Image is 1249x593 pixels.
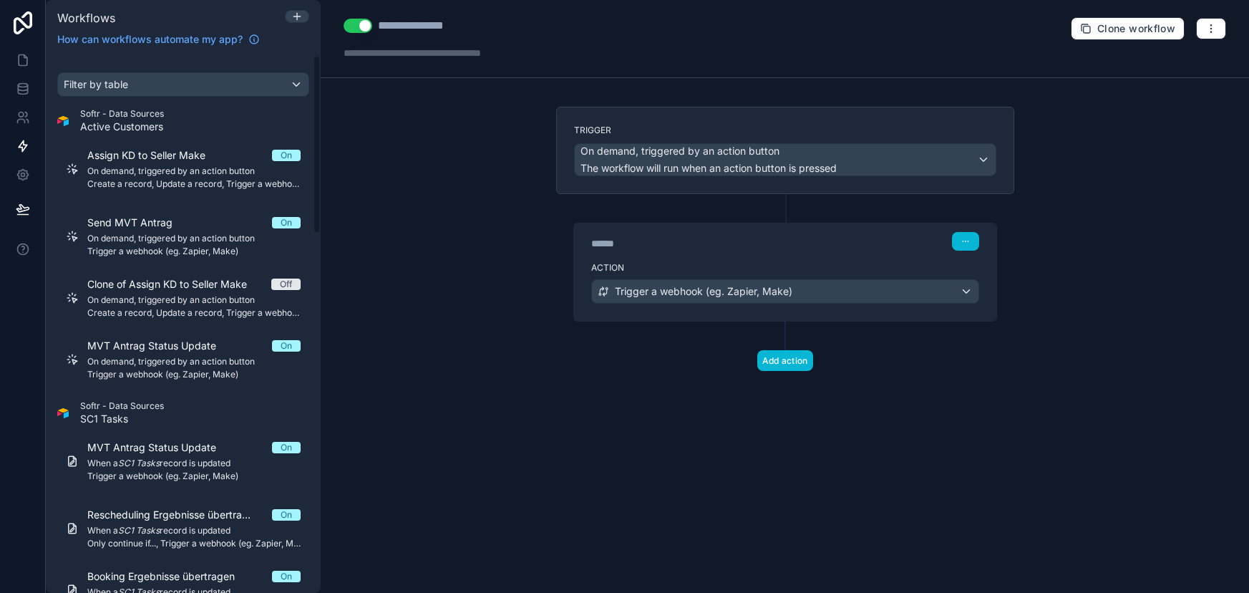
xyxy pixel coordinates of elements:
[591,262,979,274] label: Action
[591,279,979,304] button: Trigger a webhook (eg. Zapier, Make)
[57,11,115,25] span: Workflows
[1097,22,1175,35] span: Clone workflow
[580,162,837,174] span: The workflow will run when an action button is pressed
[574,125,996,136] label: Trigger
[615,284,792,299] span: Trigger a webhook (eg. Zapier, Make)
[580,144,779,158] span: On demand, triggered by an action button
[757,350,813,371] button: Add action
[1071,17,1185,40] button: Clone workflow
[574,143,996,176] button: On demand, triggered by an action buttonThe workflow will run when an action button is pressed
[52,32,266,47] a: How can workflows automate my app?
[57,32,243,47] span: How can workflows automate my app?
